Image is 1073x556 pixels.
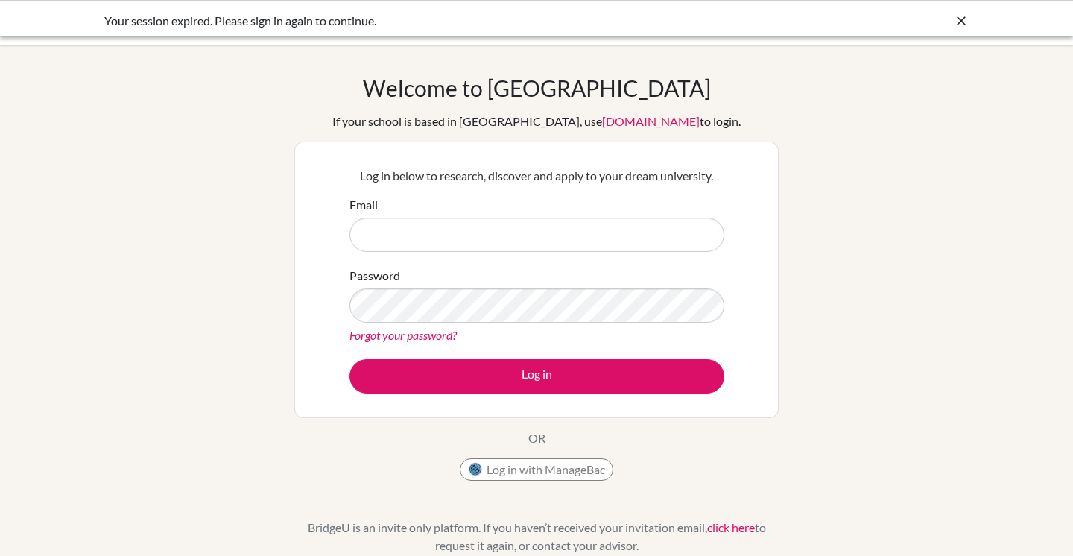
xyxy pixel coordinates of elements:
[707,520,755,534] a: click here
[349,359,724,394] button: Log in
[363,75,711,101] h1: Welcome to [GEOGRAPHIC_DATA]
[349,196,378,214] label: Email
[294,519,779,555] p: BridgeU is an invite only platform. If you haven’t received your invitation email, to request it ...
[528,429,545,447] p: OR
[349,328,457,342] a: Forgot your password?
[460,458,613,481] button: Log in with ManageBac
[349,267,400,285] label: Password
[104,12,745,30] div: Your session expired. Please sign in again to continue.
[332,113,741,130] div: If your school is based in [GEOGRAPHIC_DATA], use to login.
[349,167,724,185] p: Log in below to research, discover and apply to your dream university.
[602,114,700,128] a: [DOMAIN_NAME]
